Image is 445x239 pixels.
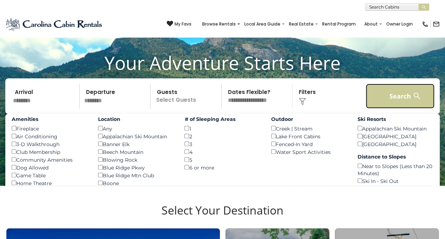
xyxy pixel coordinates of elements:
[5,17,103,31] img: Blue-2.png
[98,179,174,187] div: Boone
[358,177,433,185] div: Ski In - Ski Out
[98,148,174,156] div: Beech Mountain
[5,52,440,74] h1: Your Adventure Starts Here
[12,148,87,156] div: Club Membership
[412,91,421,100] img: search-regular-white.png
[358,116,433,123] label: Ski Resorts
[98,132,174,140] div: Appalachian Ski Mountain
[12,163,87,171] div: Dog Allowed
[358,124,433,132] div: Appalachian Ski Mountain
[12,171,87,179] div: Game Table
[98,156,174,163] div: Blowing Rock
[98,124,174,132] div: Any
[271,148,347,156] div: Water Sport Activities
[319,19,359,29] a: Rental Program
[271,132,347,140] div: Lake Front Cabins
[12,179,87,187] div: Home Theatre
[184,156,260,163] div: 5
[358,185,433,193] div: Walk to Slopes
[184,124,260,132] div: 1
[184,140,260,148] div: 3
[433,21,440,28] img: mail-regular-black.png
[199,19,239,29] a: Browse Rentals
[358,162,433,177] div: Near to Slopes (Less than 20 Minutes)
[12,156,87,163] div: Community Amenities
[358,132,433,140] div: [GEOGRAPHIC_DATA]
[175,21,192,27] span: My Favs
[361,19,381,29] a: About
[366,84,435,109] button: Search
[358,153,433,160] label: Distance to Slopes
[12,132,87,140] div: Air Conditioning
[271,116,347,123] label: Outdoor
[12,140,87,148] div: 3-D Walkthrough
[98,171,174,179] div: Blue Ridge Mtn Club
[153,84,221,109] p: Select Guests
[184,163,260,171] div: 6 or more
[12,124,87,132] div: Fireplace
[5,204,440,228] h3: Select Your Destination
[271,124,347,132] div: Creek | Stream
[12,116,87,123] label: Amenities
[422,21,429,28] img: phone-regular-black.png
[299,98,306,105] img: filter--v1.png
[358,140,433,148] div: [GEOGRAPHIC_DATA]
[167,21,192,28] a: My Favs
[271,140,347,148] div: Fenced-In Yard
[184,132,260,140] div: 2
[98,116,174,123] label: Location
[383,19,416,29] a: Owner Login
[184,148,260,156] div: 4
[184,116,260,123] label: # of Sleeping Areas
[285,19,317,29] a: Real Estate
[98,140,174,148] div: Banner Elk
[241,19,284,29] a: Local Area Guide
[98,163,174,171] div: Blue Ridge Pkwy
